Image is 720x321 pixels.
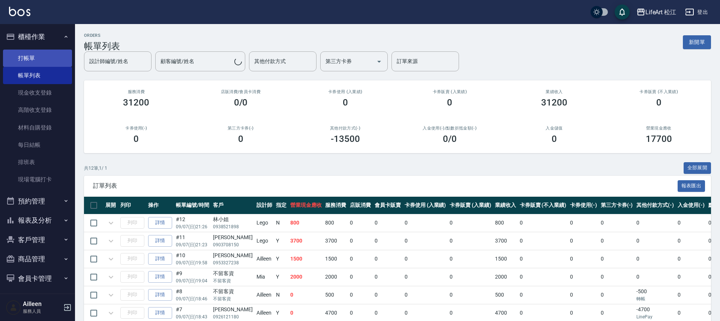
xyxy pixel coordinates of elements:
td: 0 [634,250,676,268]
td: 1500 [323,250,348,268]
td: 0 [599,214,635,232]
p: 轉帳 [636,295,674,302]
th: 客戶 [211,197,255,214]
p: 不留客資 [213,295,253,302]
button: 全部展開 [684,162,711,174]
h2: 入金儲值 [511,126,598,131]
td: 0 [403,214,448,232]
th: 卡券使用(-) [568,197,599,214]
h5: Ailleen [23,300,61,308]
th: 入金使用(-) [676,197,706,214]
p: 不留客資 [213,277,253,284]
h3: 服務消費 [93,89,180,94]
th: 其他付款方式(-) [634,197,676,214]
th: 操作 [146,197,174,214]
td: 0 [403,268,448,286]
a: 詳情 [148,307,172,319]
td: #12 [174,214,211,232]
td: 0 [518,214,568,232]
td: 0 [634,232,676,250]
td: 800 [493,214,518,232]
td: 0 [599,268,635,286]
td: N [274,286,288,304]
td: 0 [518,232,568,250]
td: #11 [174,232,211,250]
td: 0 [448,268,493,286]
td: 0 [348,232,373,250]
button: 商品管理 [3,249,72,269]
td: Lego [255,232,274,250]
p: 09/07 (日) 18:43 [176,313,209,320]
td: 1500 [493,250,518,268]
a: 每日結帳 [3,136,72,154]
td: 0 [448,286,493,304]
button: 櫃檯作業 [3,27,72,47]
td: Lego [255,214,274,232]
a: 詳情 [148,289,172,301]
p: 0938521898 [213,223,253,230]
h3: 0 /0 [443,134,457,144]
td: 800 [323,214,348,232]
th: 營業現金應收 [288,197,324,214]
td: Y [274,268,288,286]
div: [PERSON_NAME] [213,234,253,241]
button: 預約管理 [3,191,72,211]
h2: 營業現金應收 [615,126,702,131]
th: 店販消費 [348,197,373,214]
th: 設計師 [255,197,274,214]
h3: 0 [238,134,243,144]
td: -500 [634,286,676,304]
td: 0 [373,232,403,250]
td: 0 [373,268,403,286]
div: 不留客資 [213,270,253,277]
a: 現場電腦打卡 [3,171,72,188]
th: 卡券販賣 (不入業績) [518,197,568,214]
td: 2000 [288,268,324,286]
a: 帳單列表 [3,67,72,84]
td: 0 [676,286,706,304]
td: 0 [348,214,373,232]
td: 3700 [493,232,518,250]
td: 0 [518,268,568,286]
a: 打帳單 [3,50,72,67]
td: 0 [518,286,568,304]
h3: 31200 [541,97,567,108]
span: 訂單列表 [93,182,678,190]
td: 0 [568,250,599,268]
h2: ORDERS [84,33,120,38]
div: [PERSON_NAME] [213,252,253,259]
td: 0 [676,268,706,286]
div: 林小姐 [213,216,253,223]
td: 0 [568,214,599,232]
p: 09/07 (日) 18:46 [176,295,209,302]
h3: 0 [447,97,452,108]
td: 0 [348,250,373,268]
td: 2000 [323,268,348,286]
h3: 0 [656,97,661,108]
td: N [274,214,288,232]
h2: 第三方卡券(-) [198,126,284,131]
td: 0 [448,232,493,250]
td: Ailleen [255,286,274,304]
td: Mia [255,268,274,286]
h3: 0 [133,134,139,144]
th: 卡券使用 (入業績) [403,197,448,214]
a: 報表匯出 [678,182,705,189]
p: 09/07 (日) 21:23 [176,241,209,248]
p: 0926121180 [213,313,253,320]
div: 不留客資 [213,288,253,295]
h2: 其他付款方式(-) [302,126,388,131]
td: 0 [448,214,493,232]
th: 展開 [103,197,118,214]
td: 0 [599,286,635,304]
button: 會員卡管理 [3,269,72,288]
th: 指定 [274,197,288,214]
h2: 卡券販賣 (不入業績) [615,89,702,94]
td: 500 [323,286,348,304]
td: 0 [373,250,403,268]
td: 0 [676,250,706,268]
a: 詳情 [148,217,172,229]
td: 0 [403,286,448,304]
a: 新開單 [683,38,711,45]
a: 高階收支登錄 [3,101,72,119]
